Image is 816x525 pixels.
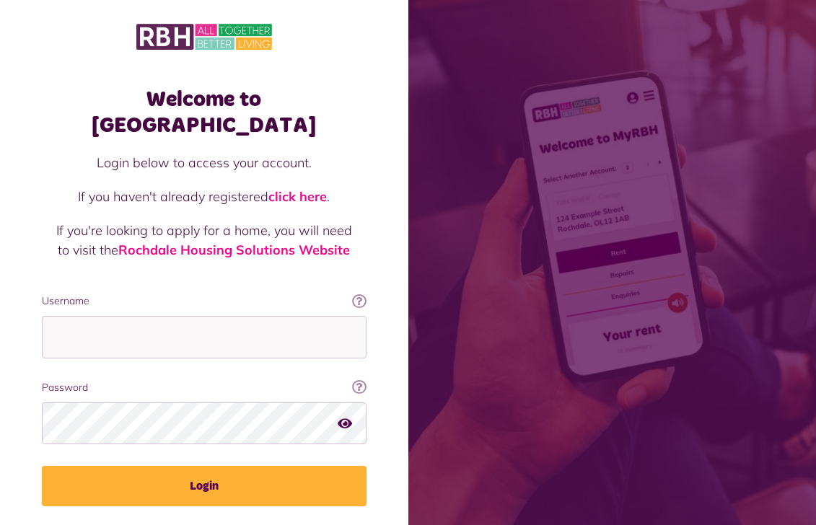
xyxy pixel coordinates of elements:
p: Login below to access your account. [56,153,352,172]
button: Login [42,466,367,506]
label: Password [42,380,367,395]
p: If you haven't already registered . [56,187,352,206]
img: MyRBH [136,22,272,52]
label: Username [42,294,367,309]
a: click here [268,188,327,205]
a: Rochdale Housing Solutions Website [118,242,350,258]
p: If you're looking to apply for a home, you will need to visit the [56,221,352,260]
h1: Welcome to [GEOGRAPHIC_DATA] [42,87,367,138]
